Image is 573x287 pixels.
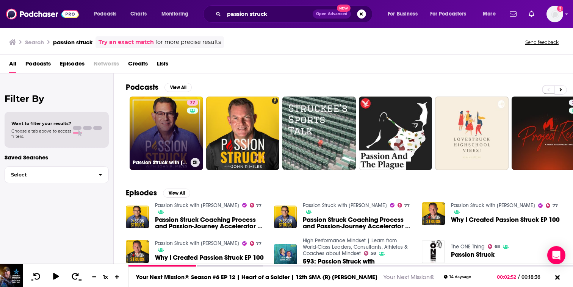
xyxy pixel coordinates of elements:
[303,217,413,229] a: Passion Struck Coaching Process and Passion-Journey Accelerator EP 15
[29,272,44,282] button: 10
[444,275,471,279] div: 14 days ago
[157,58,168,73] a: Lists
[53,39,92,46] h3: passion struck
[526,8,537,20] a: Show notifications dropdown
[274,206,297,229] img: Passion Struck Coaching Process and Passion-Journey Accelerator EP 15
[364,251,376,256] a: 58
[5,166,109,183] button: Select
[430,9,467,19] span: For Podcasters
[126,206,149,229] img: Passion Struck Coaching Process and Passion-Journey Accelerator EP 15
[256,242,261,245] span: 77
[557,6,563,12] svg: Add a profile image
[126,240,149,263] img: Why I Created Passion Struck EP 100
[126,83,192,92] a: PodcastsView All
[546,203,558,208] a: 77
[163,189,190,198] button: View All
[187,100,198,106] a: 77
[451,202,535,209] a: Passion Struck with John R. Miles
[547,246,565,264] div: Open Intercom Messenger
[25,58,51,73] a: Podcasts
[523,39,561,45] button: Send feedback
[398,203,410,207] a: 77
[303,258,413,271] span: 593: Passion Struck with [PERSON_NAME], Founder and CEO of Passion Struck
[25,39,44,46] h3: Search
[404,204,410,207] span: 77
[384,273,435,281] a: Your Next Mission®
[94,58,119,73] span: Networks
[425,8,477,20] button: open menu
[99,274,112,280] div: 1 x
[60,58,85,73] a: Episodes
[546,6,563,22] button: Show profile menu
[451,243,485,250] a: The ONE Thing
[130,97,203,170] a: 77Passion Struck with [PERSON_NAME]
[518,274,520,280] span: /
[126,188,190,198] a: EpisodesView All
[495,245,500,248] span: 68
[155,38,221,47] span: for more precise results
[5,154,109,161] p: Saved Searches
[553,204,558,207] span: 77
[303,258,413,271] a: 593: Passion Struck with John R. Miles, Founder and CEO of Passion Struck
[477,8,505,20] button: open menu
[155,254,264,261] a: Why I Created Passion Struck EP 100
[382,8,427,20] button: open menu
[133,159,188,166] h3: Passion Struck with [PERSON_NAME]
[5,93,109,104] h2: Filter By
[210,5,380,23] div: Search podcasts, credits, & more...
[6,7,79,21] a: Podchaser - Follow, Share and Rate Podcasts
[136,273,377,281] a: Your Next Mission® Season #6 EP 12 | Heart of a Soldier | 12th SMA (R) [PERSON_NAME]
[69,272,83,282] button: 30
[155,240,239,246] a: Passion Struck with John R. Miles
[256,204,261,207] span: 77
[31,279,33,282] span: 10
[313,9,351,19] button: Open AdvancedNew
[89,8,126,20] button: open menu
[303,237,408,257] a: High Performance Mindset | Learn from World-Class Leaders, Consultants, Athletes & Coaches about ...
[99,38,154,47] a: Try an exact match
[126,83,158,92] h2: Podcasts
[190,99,195,107] span: 77
[156,8,198,20] button: open menu
[422,202,445,225] img: Why I Created Passion Struck EP 100
[520,274,548,280] span: 00:18:36
[11,128,71,139] span: Choose a tab above to access filters.
[164,83,192,92] button: View All
[388,9,418,19] span: For Business
[78,279,81,282] span: 30
[128,58,148,73] a: Credits
[94,9,116,19] span: Podcasts
[126,188,157,198] h2: Episodes
[155,217,265,229] a: Passion Struck Coaching Process and Passion-Journey Accelerator EP 15
[546,6,563,22] img: User Profile
[371,252,376,255] span: 58
[9,58,16,73] a: All
[155,202,239,209] a: Passion Struck with John R. Miles
[451,251,495,258] a: Passion Struck
[224,8,313,20] input: Search podcasts, credits, & more...
[125,8,151,20] a: Charts
[5,172,92,177] span: Select
[130,9,147,19] span: Charts
[250,241,262,246] a: 77
[497,274,518,280] span: 00:02:52
[488,244,500,249] a: 68
[451,217,560,223] a: Why I Created Passion Struck EP 100
[422,240,445,263] a: Passion Struck
[507,8,520,20] a: Show notifications dropdown
[274,244,297,267] img: 593: Passion Struck with John R. Miles, Founder and CEO of Passion Struck
[316,12,348,16] span: Open Advanced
